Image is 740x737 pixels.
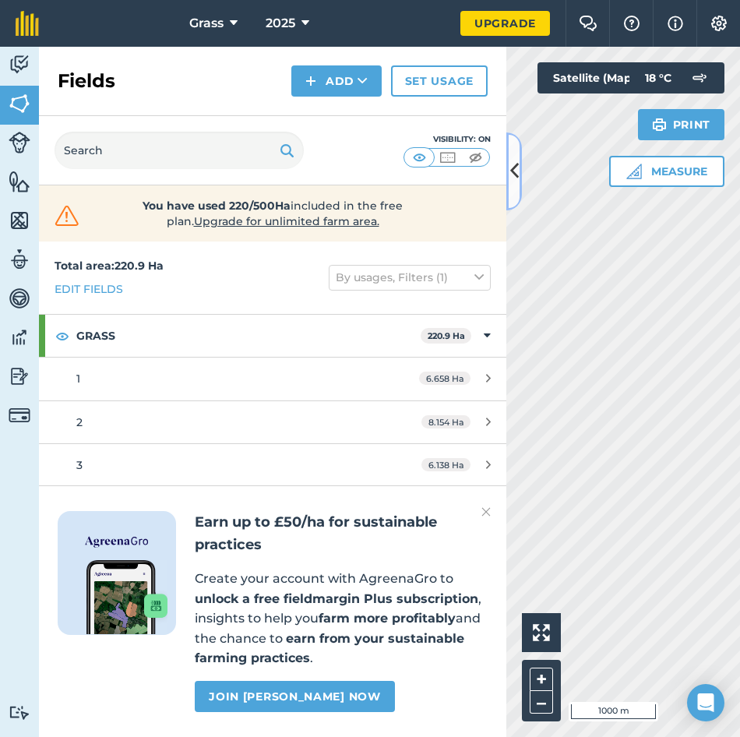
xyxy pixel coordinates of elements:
[626,164,642,179] img: Ruler icon
[143,199,291,213] strong: You have used 220/500Ha
[9,365,30,388] img: svg+xml;base64,PD94bWwgdmVyc2lvbj0iMS4wIiBlbmNvZGluZz0idXRmLTgiPz4KPCEtLSBHZW5lcmF0b3I6IEFkb2JlIE...
[710,16,728,31] img: A cog icon
[684,62,715,93] img: svg+xml;base64,PD94bWwgdmVyc2lvbj0iMS4wIiBlbmNvZGluZz0idXRmLTgiPz4KPCEtLSBHZW5lcmF0b3I6IEFkb2JlIE...
[428,330,465,341] strong: 220.9 Ha
[319,611,456,626] strong: farm more profitably
[579,16,597,31] img: Two speech bubbles overlapping with the left bubble in the forefront
[280,141,294,160] img: svg+xml;base64,PHN2ZyB4bWxucz0iaHR0cDovL3d3dy53My5vcmcvMjAwMC9zdmciIHdpZHRoPSIxOSIgaGVpZ2h0PSIyNC...
[530,668,553,691] button: +
[55,132,304,169] input: Search
[9,53,30,76] img: svg+xml;base64,PD94bWwgdmVyc2lvbj0iMS4wIiBlbmNvZGluZz0idXRmLTgiPz4KPCEtLSBHZW5lcmF0b3I6IEFkb2JlIE...
[76,372,80,386] span: 1
[55,259,164,273] strong: Total area : 220.9 Ha
[39,444,506,486] a: 36.138 Ha
[533,624,550,641] img: Four arrows, one pointing top left, one top right, one bottom right and the last bottom left
[9,705,30,720] img: svg+xml;base64,PD94bWwgdmVyc2lvbj0iMS4wIiBlbmNvZGluZz0idXRmLTgiPz4KPCEtLSBHZW5lcmF0b3I6IEFkb2JlIE...
[530,691,553,714] button: –
[410,150,429,165] img: svg+xml;base64,PHN2ZyB4bWxucz0iaHR0cDovL3d3dy53My5vcmcvMjAwMC9zdmciIHdpZHRoPSI1MCIgaGVpZ2h0PSI0MC...
[645,62,671,93] span: 18 ° C
[76,415,83,429] span: 2
[266,14,295,33] span: 2025
[9,248,30,271] img: svg+xml;base64,PD94bWwgdmVyc2lvbj0iMS4wIiBlbmNvZGluZz0idXRmLTgiPz4KPCEtLSBHZW5lcmF0b3I6IEFkb2JlIE...
[9,404,30,426] img: svg+xml;base64,PD94bWwgdmVyc2lvbj0iMS4wIiBlbmNvZGluZz0idXRmLTgiPz4KPCEtLSBHZW5lcmF0b3I6IEFkb2JlIE...
[291,65,382,97] button: Add
[438,150,457,165] img: svg+xml;base64,PHN2ZyB4bWxucz0iaHR0cDovL3d3dy53My5vcmcvMjAwMC9zdmciIHdpZHRoPSI1MCIgaGVpZ2h0PSI0MC...
[652,115,667,134] img: svg+xml;base64,PHN2ZyB4bWxucz0iaHR0cDovL3d3dy53My5vcmcvMjAwMC9zdmciIHdpZHRoPSIxOSIgaGVpZ2h0PSIyNC...
[76,458,83,472] span: 3
[16,11,39,36] img: fieldmargin Logo
[76,315,421,357] strong: GRASS
[419,372,470,385] span: 6.658 Ha
[403,133,491,146] div: Visibility: On
[51,204,83,227] img: svg+xml;base64,PHN2ZyB4bWxucz0iaHR0cDovL3d3dy53My5vcmcvMjAwMC9zdmciIHdpZHRoPSIzMiIgaGVpZ2h0PSIzMC...
[194,214,379,228] span: Upgrade for unlimited farm area.
[638,109,725,140] button: Print
[305,72,316,90] img: svg+xml;base64,PHN2ZyB4bWxucz0iaHR0cDovL3d3dy53My5vcmcvMjAwMC9zdmciIHdpZHRoPSIxNCIgaGVpZ2h0PSIyNC...
[421,415,470,428] span: 8.154 Ha
[609,156,724,187] button: Measure
[481,503,491,521] img: svg+xml;base64,PHN2ZyB4bWxucz0iaHR0cDovL3d3dy53My5vcmcvMjAwMC9zdmciIHdpZHRoPSIyMiIgaGVpZ2h0PSIzMC...
[629,62,724,93] button: 18 °C
[39,401,506,443] a: 28.154 Ha
[687,684,724,721] div: Open Intercom Messenger
[195,569,488,668] p: Create your account with AgreenaGro to , insights to help you and the chance to .
[9,209,30,232] img: svg+xml;base64,PHN2ZyB4bWxucz0iaHR0cDovL3d3dy53My5vcmcvMjAwMC9zdmciIHdpZHRoPSI1NiIgaGVpZ2h0PSI2MC...
[537,62,687,93] button: Satellite (Mapbox)
[195,681,394,712] a: Join [PERSON_NAME] now
[421,458,470,471] span: 6.138 Ha
[9,132,30,153] img: svg+xml;base64,PD94bWwgdmVyc2lvbj0iMS4wIiBlbmNvZGluZz0idXRmLTgiPz4KPCEtLSBHZW5lcmF0b3I6IEFkb2JlIE...
[107,198,439,229] span: included in the free plan .
[391,65,488,97] a: Set usage
[195,511,488,556] h2: Earn up to £50/ha for sustainable practices
[9,287,30,310] img: svg+xml;base64,PD94bWwgdmVyc2lvbj0iMS4wIiBlbmNvZGluZz0idXRmLTgiPz4KPCEtLSBHZW5lcmF0b3I6IEFkb2JlIE...
[195,631,464,666] strong: earn from your sustainable farming practices
[460,11,550,36] a: Upgrade
[189,14,224,33] span: Grass
[55,280,123,298] a: Edit fields
[622,16,641,31] img: A question mark icon
[9,326,30,349] img: svg+xml;base64,PD94bWwgdmVyc2lvbj0iMS4wIiBlbmNvZGluZz0idXRmLTgiPz4KPCEtLSBHZW5lcmF0b3I6IEFkb2JlIE...
[86,560,167,634] img: Screenshot of the Gro app
[195,591,478,606] strong: unlock a free fieldmargin Plus subscription
[329,265,491,290] button: By usages, Filters (1)
[466,150,485,165] img: svg+xml;base64,PHN2ZyB4bWxucz0iaHR0cDovL3d3dy53My5vcmcvMjAwMC9zdmciIHdpZHRoPSI1MCIgaGVpZ2h0PSI0MC...
[39,358,506,400] a: 16.658 Ha
[9,170,30,193] img: svg+xml;base64,PHN2ZyB4bWxucz0iaHR0cDovL3d3dy53My5vcmcvMjAwMC9zdmciIHdpZHRoPSI1NiIgaGVpZ2h0PSI2MC...
[9,92,30,115] img: svg+xml;base64,PHN2ZyB4bWxucz0iaHR0cDovL3d3dy53My5vcmcvMjAwMC9zdmciIHdpZHRoPSI1NiIgaGVpZ2h0PSI2MC...
[39,315,506,357] div: GRASS220.9 Ha
[668,14,683,33] img: svg+xml;base64,PHN2ZyB4bWxucz0iaHR0cDovL3d3dy53My5vcmcvMjAwMC9zdmciIHdpZHRoPSIxNyIgaGVpZ2h0PSIxNy...
[58,69,115,93] h2: Fields
[51,198,494,229] a: You have used 220/500Haincluded in the free plan.Upgrade for unlimited farm area.
[55,326,69,345] img: svg+xml;base64,PHN2ZyB4bWxucz0iaHR0cDovL3d3dy53My5vcmcvMjAwMC9zdmciIHdpZHRoPSIxOCIgaGVpZ2h0PSIyNC...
